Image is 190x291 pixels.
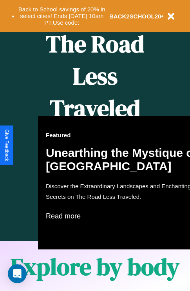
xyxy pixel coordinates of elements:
div: Open Intercom Messenger [8,264,27,283]
div: Give Feedback [4,129,9,161]
h1: The Road Less Traveled [38,28,152,125]
b: BACK2SCHOOL20 [109,13,161,20]
h1: Explore by body [11,251,179,283]
button: Back to School savings of 20% in select cities! Ends [DATE] 10am PT.Use code: [14,4,109,28]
